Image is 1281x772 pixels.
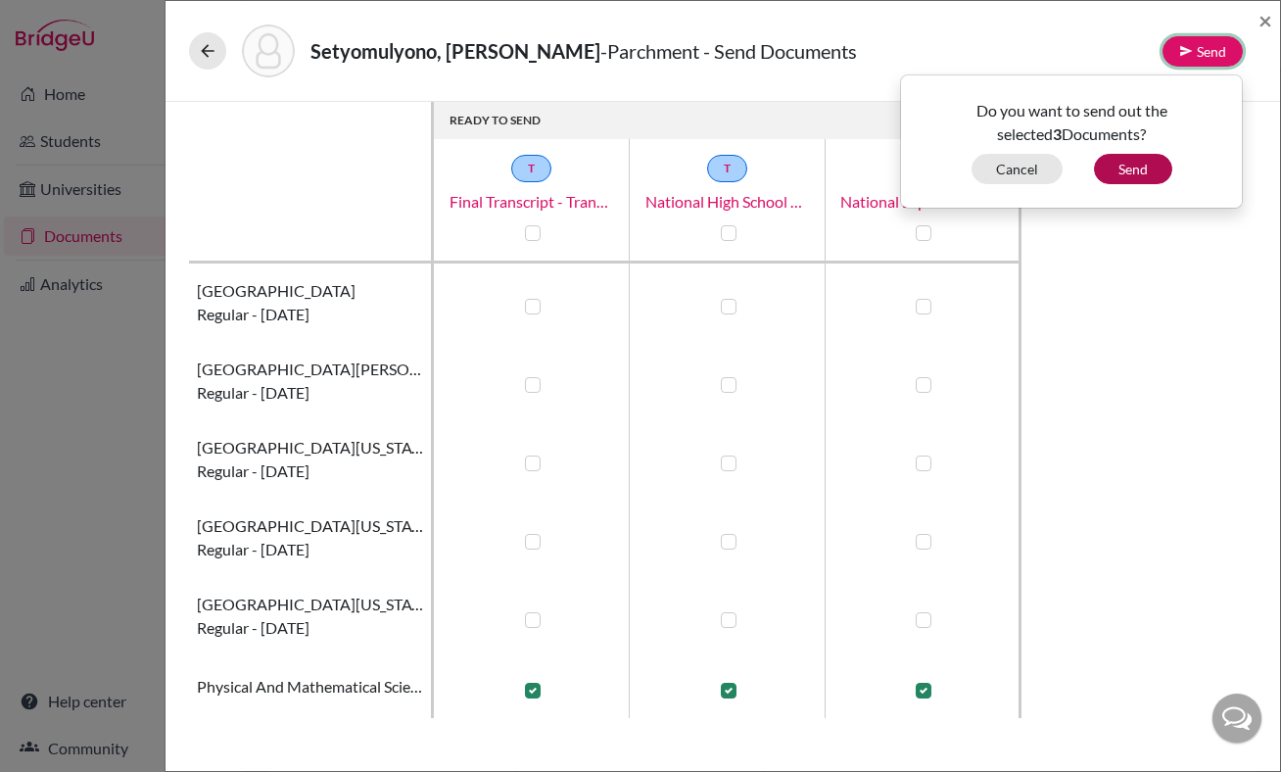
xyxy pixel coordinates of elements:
[1162,36,1243,67] button: Send
[825,190,1020,214] a: National Diploma and Transcript - High School - Bahasa Indonesia
[197,514,423,538] span: [GEOGRAPHIC_DATA][US_STATE]
[972,154,1063,184] button: Cancel
[1094,154,1172,184] button: Send
[1258,6,1272,34] span: ×
[197,279,356,303] span: [GEOGRAPHIC_DATA]
[197,381,309,405] span: Regular - [DATE]
[434,102,1021,139] th: READY TO SEND
[900,74,1243,209] div: Send
[197,358,423,381] span: [GEOGRAPHIC_DATA][PERSON_NAME]
[511,155,551,182] a: T
[916,99,1227,146] p: Do you want to send out the selected Documents?
[197,303,309,326] span: Regular - [DATE]
[707,155,747,182] a: T
[197,459,309,483] span: Regular - [DATE]
[197,436,423,459] span: [GEOGRAPHIC_DATA][US_STATE]
[434,190,630,214] a: Final Transcript - Translated
[630,190,826,214] a: National High School Diploma - Translated
[197,616,309,640] span: Regular - [DATE]
[1053,124,1062,143] b: 3
[600,39,857,63] span: - Parchment - Send Documents
[197,675,423,699] span: Physical and Mathematical Sciences at [GEOGRAPHIC_DATA]
[45,14,85,31] span: Help
[197,593,423,616] span: [GEOGRAPHIC_DATA][US_STATE]
[310,39,600,63] strong: Setyomulyono, [PERSON_NAME]
[1258,9,1272,32] button: Close
[197,538,309,561] span: Regular - [DATE]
